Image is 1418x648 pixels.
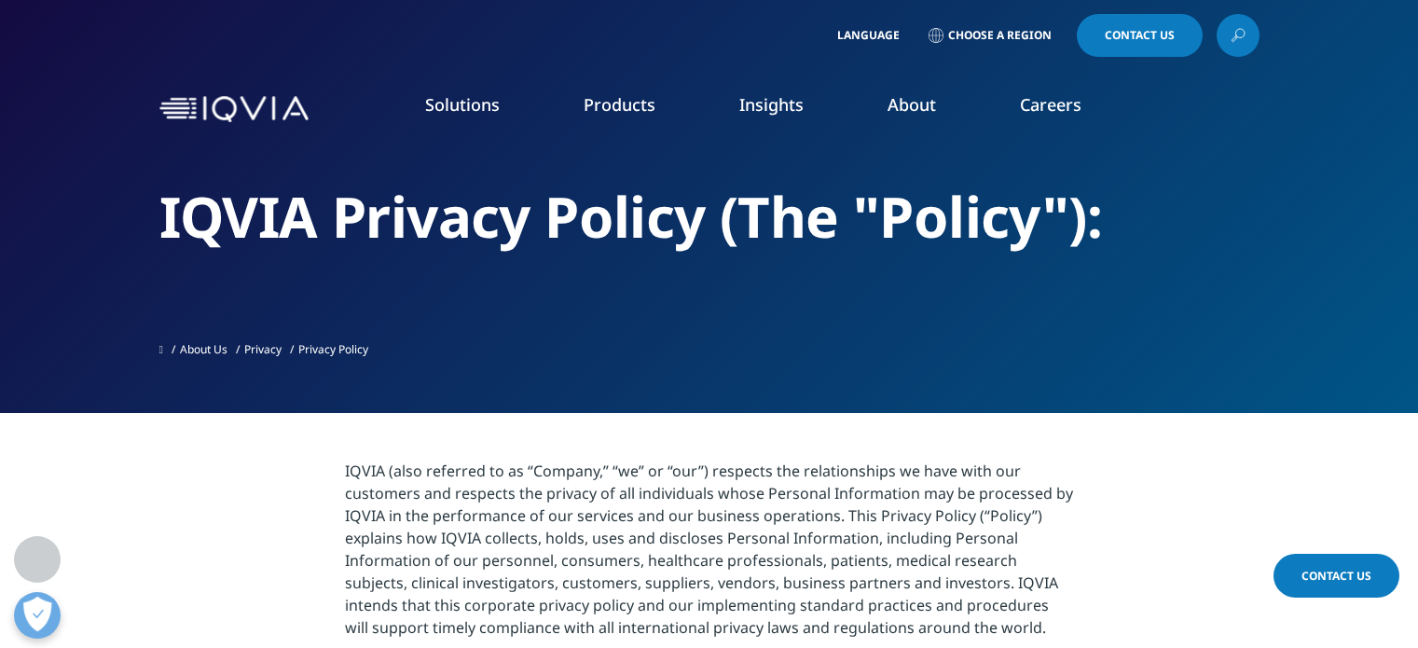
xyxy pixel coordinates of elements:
h2: IQVIA Privacy Policy (The "Policy"): [159,182,1260,252]
span: Language [837,28,900,43]
span: Contact Us [1105,30,1175,41]
span: Choose a Region [948,28,1052,43]
span: Privacy Policy [298,341,368,357]
a: Contact Us [1273,554,1399,598]
nav: Primary [316,65,1260,153]
span: IQVIA (also referred to as “Company,” “we” or “our”) respects the relationships we have with our ... [345,461,1073,638]
a: Insights [739,93,804,116]
a: Privacy [244,341,282,357]
a: Contact Us [1077,14,1203,57]
a: Careers [1020,93,1081,116]
a: Products [584,93,655,116]
button: Open Preferences [14,592,61,639]
a: About Us [180,341,227,357]
img: IQVIA Healthcare Information Technology and Pharma Clinical Research Company [159,96,309,123]
a: Solutions [425,93,500,116]
a: About [888,93,936,116]
span: Contact Us [1301,568,1371,584]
